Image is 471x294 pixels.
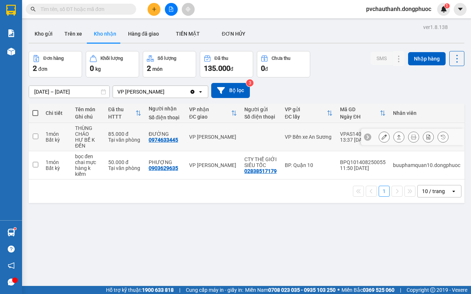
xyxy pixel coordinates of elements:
[29,51,82,77] button: Đơn hàng2đơn
[108,137,141,143] div: Tại văn phòng
[371,52,393,65] button: SMS
[186,286,243,294] span: Cung cấp máy in - giấy in:
[142,287,174,293] strong: 1900 633 818
[268,287,336,293] strong: 0708 023 035 - 0935 103 250
[38,66,47,72] span: đơn
[75,137,101,149] div: HƯ BỂ K ĐỀN
[147,64,151,73] span: 2
[117,88,164,95] div: VP [PERSON_NAME]
[272,56,290,61] div: Chưa thu
[261,64,265,73] span: 0
[200,51,253,77] button: Đã thu135.000đ
[340,159,386,165] div: BPQ101408250055
[165,3,178,16] button: file-add
[31,7,36,12] span: search
[189,162,237,168] div: VP [PERSON_NAME]
[8,246,15,253] span: question-circle
[457,6,464,12] span: caret-down
[189,114,231,120] div: ĐC giao
[108,131,141,137] div: 85.000 đ
[106,286,174,294] span: Hỗ trợ kỹ thuật:
[393,162,460,168] div: buuphamquan10.dongphuoc
[8,279,15,286] span: message
[340,114,380,120] div: Ngày ĐH
[75,165,101,177] div: hàng k kiểm
[75,153,101,165] div: bọc đen chai mực
[40,5,127,13] input: Tìm tên, số ĐT hoặc mã đơn
[340,137,386,143] div: 13:37 [DATE]
[90,64,94,73] span: 0
[265,66,268,72] span: đ
[379,186,390,197] button: 1
[33,64,37,73] span: 2
[169,7,174,12] span: file-add
[149,131,182,137] div: ĐƯỜNG
[337,288,340,291] span: ⚪️
[360,4,437,14] span: pvchauthanh.dongphuoc
[75,106,101,112] div: Tên món
[149,159,182,165] div: PHƯỢNG
[204,64,230,73] span: 135.000
[6,5,16,16] img: logo-vxr
[245,286,336,294] span: Miền Nam
[100,56,123,61] div: Khối lượng
[230,66,233,72] span: đ
[152,66,163,72] span: món
[454,3,467,16] button: caret-down
[157,56,176,61] div: Số lượng
[179,286,180,294] span: |
[185,104,241,123] th: Toggle SortBy
[149,106,182,112] div: Người nhận
[446,3,448,8] span: 1
[222,31,245,37] span: ĐƠN HỦY
[400,286,401,294] span: |
[430,287,435,293] span: copyright
[257,51,310,77] button: Chưa thu0đ
[7,229,15,236] img: warehouse-icon
[244,114,277,120] div: Số điện thoại
[88,25,122,43] button: Kho nhận
[440,6,447,12] img: icon-new-feature
[43,56,64,61] div: Đơn hàng
[211,83,250,98] button: Bộ lọc
[408,52,446,65] button: Nhập hàng
[244,168,277,174] div: 02838517179
[189,134,237,140] div: VP [PERSON_NAME]
[244,156,277,168] div: CTY THẾ GIỚI SIÊU TỐC
[393,110,460,116] div: Nhân viên
[182,3,195,16] button: aim
[340,131,386,137] div: VPAS1408250092
[246,79,254,87] sup: 3
[95,66,101,72] span: kg
[185,7,191,12] span: aim
[105,104,145,123] th: Toggle SortBy
[75,114,101,120] div: Ghi chú
[46,137,68,143] div: Bất kỳ
[7,29,15,37] img: solution-icon
[122,25,165,43] button: Hàng đã giao
[108,114,135,120] div: HTTT
[451,188,457,194] svg: open
[29,86,109,98] input: Select a date range.
[189,106,231,112] div: VP nhận
[152,7,157,12] span: plus
[281,104,336,123] th: Toggle SortBy
[108,159,141,165] div: 50.000 đ
[46,110,68,116] div: Chi tiết
[336,104,389,123] th: Toggle SortBy
[46,159,68,165] div: 1 món
[108,165,141,171] div: Tại văn phòng
[422,188,445,195] div: 10 / trang
[108,106,135,112] div: Đã thu
[340,165,386,171] div: 11:50 [DATE]
[29,25,59,43] button: Kho gửi
[341,286,394,294] span: Miền Bắc
[165,88,166,95] input: Selected VP Châu Thành.
[198,89,203,95] svg: open
[143,51,196,77] button: Số lượng2món
[285,134,333,140] div: VP Bến xe An Sương
[149,165,178,171] div: 0903629635
[176,31,200,37] span: TIỀN MẶT
[445,3,450,8] sup: 1
[363,287,394,293] strong: 0369 525 060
